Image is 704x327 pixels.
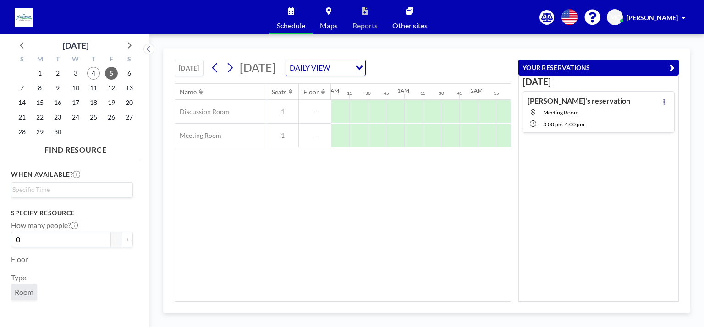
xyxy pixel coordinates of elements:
span: Thursday, September 11, 2025 [87,82,100,94]
span: [DATE] [240,60,276,74]
span: Saturday, September 27, 2025 [123,111,136,124]
div: F [102,54,120,66]
h4: FIND RESOURCE [11,142,140,154]
span: DAILY VIEW [288,62,332,74]
div: 45 [457,90,462,96]
div: 1AM [397,87,409,94]
span: Friday, September 26, 2025 [105,111,118,124]
span: 4:00 PM [565,121,584,128]
span: Saturday, September 13, 2025 [123,82,136,94]
span: Monday, September 15, 2025 [33,96,46,109]
span: Saturday, September 6, 2025 [123,67,136,80]
div: T [49,54,67,66]
label: Name [11,308,30,317]
div: [DATE] [63,39,88,52]
button: + [122,232,133,247]
h3: Specify resource [11,209,133,217]
button: [DATE] [175,60,203,76]
label: How many people? [11,221,78,230]
div: Search for option [286,60,365,76]
span: Monday, September 1, 2025 [33,67,46,80]
div: 15 [494,90,499,96]
span: 1 [267,108,298,116]
span: Sunday, September 28, 2025 [16,125,28,138]
span: Maps [320,22,338,29]
span: Friday, September 19, 2025 [105,96,118,109]
span: - [299,131,331,140]
span: Monday, September 8, 2025 [33,82,46,94]
span: 3:00 PM [543,121,563,128]
button: - [111,232,122,247]
div: 30 [439,90,444,96]
div: 15 [347,90,352,96]
span: Other sites [392,22,428,29]
span: Discussion Room [175,108,229,116]
span: [PERSON_NAME] [627,14,678,22]
h3: [DATE] [522,76,675,87]
span: - [299,108,331,116]
span: Sunday, September 7, 2025 [16,82,28,94]
span: Friday, September 5, 2025 [105,67,118,80]
div: 2AM [471,87,483,94]
span: Tuesday, September 23, 2025 [51,111,64,124]
div: 12AM [324,87,339,94]
span: Wednesday, September 3, 2025 [69,67,82,80]
input: Search for option [333,62,350,74]
span: Reports [352,22,378,29]
span: Room [15,288,33,297]
div: 15 [420,90,426,96]
div: 30 [365,90,371,96]
span: Friday, September 12, 2025 [105,82,118,94]
div: W [67,54,85,66]
label: Type [11,273,26,282]
span: Meeting Room [175,131,221,140]
span: Schedule [277,22,305,29]
span: - [563,121,565,128]
h4: [PERSON_NAME]'s reservation [528,96,630,105]
span: Wednesday, September 17, 2025 [69,96,82,109]
img: organization-logo [15,8,33,27]
span: Meeting Room [543,109,578,116]
div: 45 [384,90,389,96]
span: Thursday, September 25, 2025 [87,111,100,124]
div: T [84,54,102,66]
span: Tuesday, September 2, 2025 [51,67,64,80]
div: Floor [303,88,319,96]
span: 1 [267,131,298,140]
span: Thursday, September 4, 2025 [87,67,100,80]
span: Wednesday, September 24, 2025 [69,111,82,124]
span: Saturday, September 20, 2025 [123,96,136,109]
div: S [120,54,138,66]
span: MC [610,13,620,22]
span: Monday, September 29, 2025 [33,125,46,138]
span: Wednesday, September 10, 2025 [69,82,82,94]
span: Tuesday, September 16, 2025 [51,96,64,109]
span: Sunday, September 14, 2025 [16,96,28,109]
span: Thursday, September 18, 2025 [87,96,100,109]
span: Tuesday, September 30, 2025 [51,125,64,138]
label: Floor [11,255,28,264]
div: M [31,54,49,66]
span: Sunday, September 21, 2025 [16,111,28,124]
div: Seats [272,88,286,96]
button: YOUR RESERVATIONS [518,60,679,76]
span: Tuesday, September 9, 2025 [51,82,64,94]
div: Name [180,88,197,96]
span: Monday, September 22, 2025 [33,111,46,124]
input: Search for option [12,185,127,195]
div: S [13,54,31,66]
div: Search for option [11,183,132,196]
